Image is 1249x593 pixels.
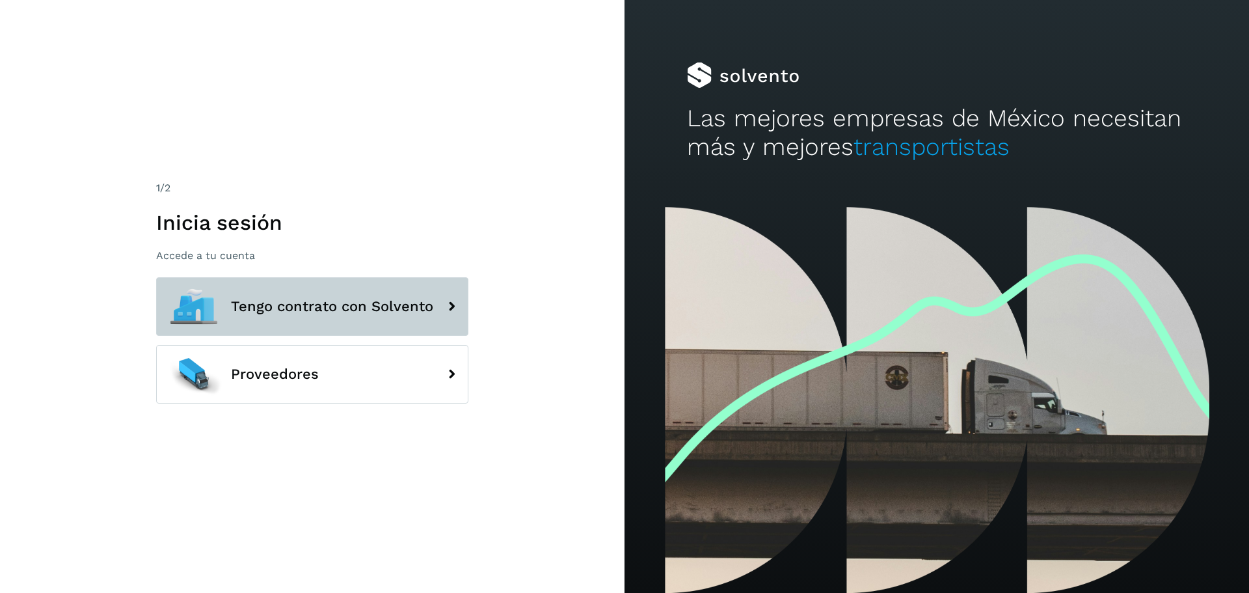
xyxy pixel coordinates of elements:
span: 1 [156,182,160,194]
h1: Inicia sesión [156,210,468,235]
span: Tengo contrato con Solvento [231,299,433,314]
p: Accede a tu cuenta [156,249,468,262]
div: /2 [156,180,468,196]
span: transportistas [853,133,1010,161]
button: Tengo contrato con Solvento [156,277,468,336]
button: Proveedores [156,345,468,404]
h2: Las mejores empresas de México necesitan más y mejores [687,104,1187,162]
span: Proveedores [231,366,319,382]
